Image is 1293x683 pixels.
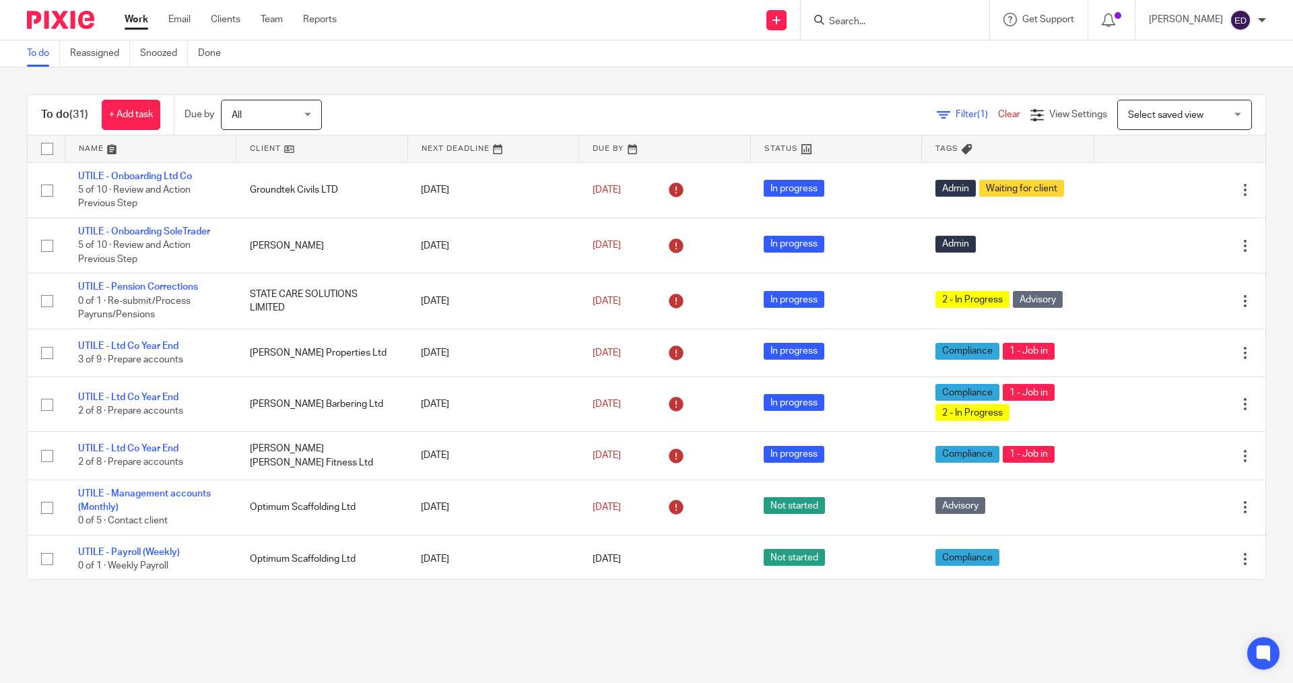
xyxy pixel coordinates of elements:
[935,236,976,253] span: Admin
[102,100,160,130] a: + Add task
[407,162,579,218] td: [DATE]
[764,446,824,463] span: In progress
[593,348,621,358] span: [DATE]
[593,296,621,306] span: [DATE]
[1003,384,1055,401] span: 1 - Job in
[764,394,824,411] span: In progress
[593,399,621,409] span: [DATE]
[261,13,283,26] a: Team
[1049,110,1107,119] span: View Settings
[407,377,579,432] td: [DATE]
[78,444,178,453] a: UTILE - Ltd Co Year End
[764,291,824,308] span: In progress
[236,377,408,432] td: [PERSON_NAME] Barbering Ltd
[41,108,88,122] h1: To do
[935,343,999,360] span: Compliance
[236,432,408,480] td: [PERSON_NAME] [PERSON_NAME] Fitness Ltd
[78,282,198,292] a: UTILE - Pension Corrections
[764,549,825,566] span: Not started
[236,480,408,535] td: Optimum Scaffolding Ltd
[593,241,621,251] span: [DATE]
[185,108,214,121] p: Due by
[935,446,999,463] span: Compliance
[1230,9,1251,31] img: svg%3E
[1003,446,1055,463] span: 1 - Job in
[78,406,183,416] span: 2 of 8 · Prepare accounts
[211,13,240,26] a: Clients
[303,13,337,26] a: Reports
[78,227,210,236] a: UTILE - Onboarding SoleTrader
[78,548,180,557] a: UTILE - Payroll (Weekly)
[140,40,188,67] a: Snoozed
[78,489,211,512] a: UTILE - Management accounts (Monthly)
[125,13,148,26] a: Work
[78,517,168,526] span: 0 of 5 · Contact client
[935,384,999,401] span: Compliance
[828,16,949,28] input: Search
[998,110,1020,119] a: Clear
[78,561,168,571] span: 0 of 1 · Weekly Payroll
[236,329,408,377] td: [PERSON_NAME] Properties Ltd
[407,329,579,377] td: [DATE]
[977,110,988,119] span: (1)
[232,110,242,120] span: All
[236,162,408,218] td: Groundtek Civils LTD
[27,40,60,67] a: To do
[593,554,621,564] span: [DATE]
[236,535,408,583] td: Optimum Scaffolding Ltd
[236,218,408,273] td: [PERSON_NAME]
[593,185,621,195] span: [DATE]
[407,480,579,535] td: [DATE]
[764,180,824,197] span: In progress
[764,343,824,360] span: In progress
[935,549,999,566] span: Compliance
[407,218,579,273] td: [DATE]
[593,451,621,460] span: [DATE]
[935,180,976,197] span: Admin
[1128,110,1203,120] span: Select saved view
[78,393,178,402] a: UTILE - Ltd Co Year End
[69,109,88,120] span: (31)
[78,185,191,209] span: 5 of 10 · Review and Action Previous Step
[407,432,579,480] td: [DATE]
[935,291,1009,308] span: 2 - In Progress
[764,236,824,253] span: In progress
[168,13,191,26] a: Email
[78,458,183,467] span: 2 of 8 · Prepare accounts
[78,172,192,181] a: UTILE - Onboarding Ltd Co
[236,273,408,329] td: STATE CARE SOLUTIONS LIMITED
[935,145,958,152] span: Tags
[70,40,130,67] a: Reassigned
[764,497,825,514] span: Not started
[935,497,985,514] span: Advisory
[78,355,183,364] span: 3 of 9 · Prepare accounts
[956,110,998,119] span: Filter
[27,11,94,29] img: Pixie
[935,404,1009,421] span: 2 - In Progress
[407,535,579,583] td: [DATE]
[1013,291,1063,308] span: Advisory
[78,296,191,320] span: 0 of 1 · Re-submit/Process Payruns/Pensions
[979,180,1064,197] span: Waiting for client
[78,341,178,351] a: UTILE - Ltd Co Year End
[1149,13,1223,26] p: [PERSON_NAME]
[198,40,231,67] a: Done
[407,273,579,329] td: [DATE]
[78,241,191,265] span: 5 of 10 · Review and Action Previous Step
[1022,15,1074,24] span: Get Support
[1003,343,1055,360] span: 1 - Job in
[593,502,621,512] span: [DATE]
